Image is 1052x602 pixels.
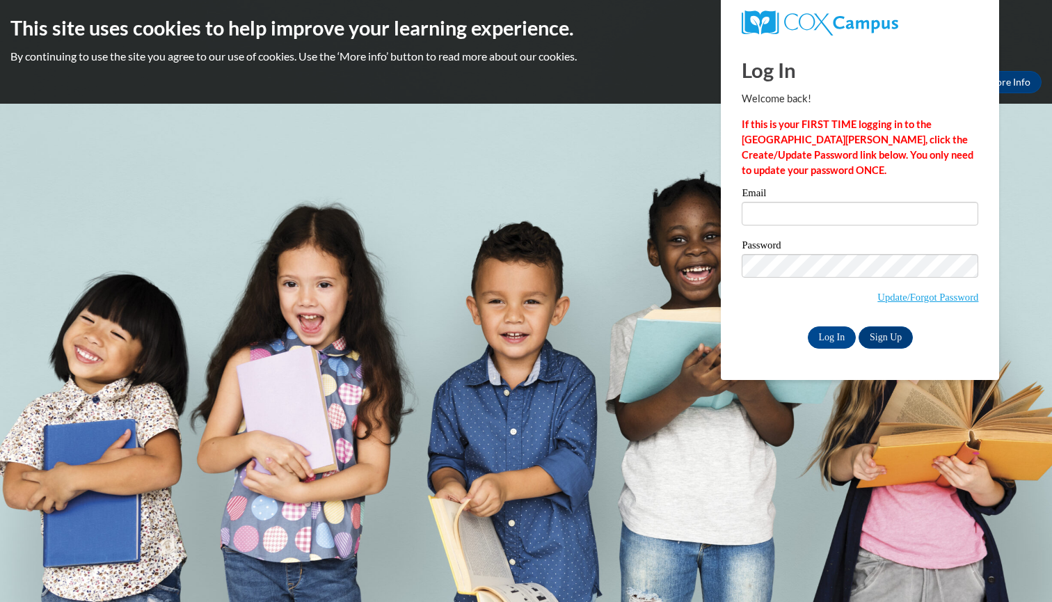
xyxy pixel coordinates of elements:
[742,56,978,84] h1: Log In
[859,326,913,349] a: Sign Up
[742,118,973,176] strong: If this is your FIRST TIME logging in to the [GEOGRAPHIC_DATA][PERSON_NAME], click the Create/Upd...
[742,188,978,202] label: Email
[742,240,978,254] label: Password
[742,91,978,106] p: Welcome back!
[10,14,1042,42] h2: This site uses cookies to help improve your learning experience.
[808,326,856,349] input: Log In
[976,71,1042,93] a: More Info
[742,10,898,35] img: COX Campus
[877,292,978,303] a: Update/Forgot Password
[742,10,978,35] a: COX Campus
[10,49,1042,64] p: By continuing to use the site you agree to our use of cookies. Use the ‘More info’ button to read...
